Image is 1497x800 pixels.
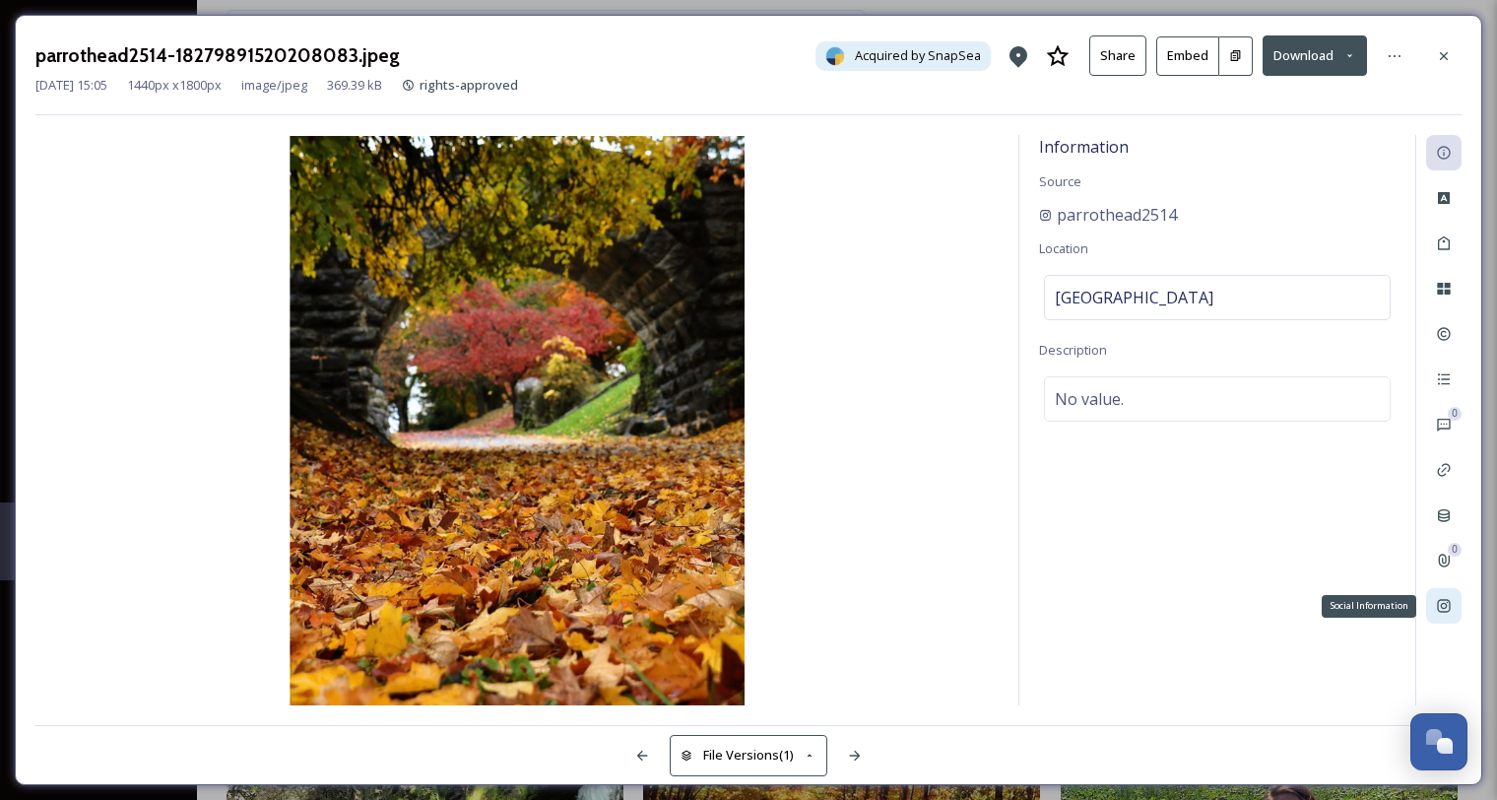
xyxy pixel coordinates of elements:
button: Share [1089,35,1146,76]
span: [GEOGRAPHIC_DATA] [1055,286,1213,309]
div: 0 [1448,543,1462,557]
h3: parrothead2514-18279891520208083.jpeg [35,41,400,70]
span: Acquired by SnapSea [855,46,981,65]
span: 369.39 kB [327,76,382,95]
span: Information [1039,136,1129,158]
span: parrothead2514 [1057,203,1177,227]
a: parrothead2514 [1039,203,1177,227]
span: [DATE] 15:05 [35,76,107,95]
span: Location [1039,239,1088,257]
span: Description [1039,341,1107,359]
span: rights-approved [420,76,518,94]
div: Social Information [1322,595,1416,617]
span: Source [1039,172,1081,190]
span: image/jpeg [241,76,307,95]
button: Download [1263,35,1367,76]
div: 0 [1448,407,1462,421]
button: Open Chat [1410,713,1467,770]
img: snapsea-logo.png [825,46,845,66]
button: Embed [1156,36,1219,76]
button: File Versions(1) [670,735,827,775]
span: 1440 px x 1800 px [127,76,222,95]
span: No value. [1055,387,1124,411]
img: parrothead2514-18279891520208083.jpeg [35,136,999,705]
